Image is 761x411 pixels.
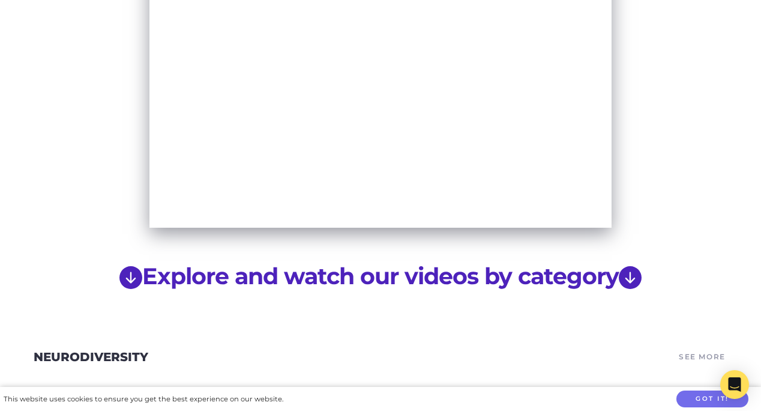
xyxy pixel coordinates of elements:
svg: arrow down circle fill [119,266,142,289]
svg: arrow down circle fill [619,266,642,289]
a: Neurodiversity [34,350,148,364]
div: This website uses cookies to ensure you get the best experience on our website. [4,393,283,406]
a: arrow down circle fillExplore and watch our videos by categoryarrow down circle fill [119,262,642,290]
div: Open Intercom Messenger [720,370,749,399]
button: Got it! [676,391,748,408]
a: See More [677,349,727,365]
